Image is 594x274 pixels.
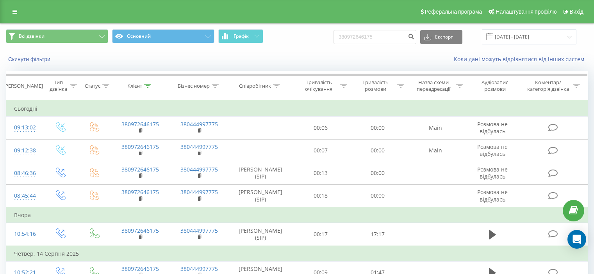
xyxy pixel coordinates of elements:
[570,9,583,15] span: Вихід
[349,139,406,162] td: 00:00
[121,188,159,196] a: 380972646175
[496,9,557,15] span: Налаштування профілю
[121,143,159,150] a: 380972646175
[112,29,214,43] button: Основний
[349,184,406,207] td: 00:00
[180,265,218,272] a: 380444997775
[85,83,100,89] div: Статус
[229,184,293,207] td: [PERSON_NAME] (SIP)
[406,139,465,162] td: Main
[6,29,108,43] button: Всі дзвінки
[420,30,462,44] button: Експорт
[6,56,54,63] button: Скинути фільтри
[293,117,349,139] td: 00:06
[14,143,35,158] div: 09:12:38
[334,30,416,44] input: Пошук за номером
[349,223,406,246] td: 17:17
[472,79,518,92] div: Аудіозапис розмови
[349,162,406,184] td: 00:00
[293,162,349,184] td: 00:13
[121,120,159,128] a: 380972646175
[406,117,465,139] td: Main
[413,79,454,92] div: Назва схеми переадресації
[6,207,588,223] td: Вчора
[477,143,508,157] span: Розмова не відбулась
[14,166,35,181] div: 08:46:36
[425,9,482,15] span: Реферальна програма
[239,83,271,89] div: Співробітник
[293,184,349,207] td: 00:18
[4,83,43,89] div: [PERSON_NAME]
[477,166,508,180] span: Розмова не відбулась
[178,83,210,89] div: Бізнес номер
[356,79,395,92] div: Тривалість розмови
[14,120,35,135] div: 09:13:02
[218,29,263,43] button: Графік
[477,120,508,135] span: Розмова не відбулась
[127,83,142,89] div: Клієнт
[180,120,218,128] a: 380444997775
[180,188,218,196] a: 380444997775
[293,139,349,162] td: 00:07
[180,143,218,150] a: 380444997775
[525,79,571,92] div: Коментар/категорія дзвінка
[6,101,588,117] td: Сьогодні
[293,223,349,246] td: 00:17
[300,79,339,92] div: Тривалість очікування
[121,227,159,234] a: 380972646175
[229,162,293,184] td: [PERSON_NAME] (SIP)
[567,230,586,249] div: Open Intercom Messenger
[49,79,68,92] div: Тип дзвінка
[234,34,249,39] span: Графік
[19,33,45,39] span: Всі дзвінки
[477,188,508,203] span: Розмова не відбулась
[121,265,159,272] a: 380972646175
[6,246,588,262] td: Четвер, 14 Серпня 2025
[454,55,588,63] a: Коли дані можуть відрізнятися вiд інших систем
[14,226,35,242] div: 10:54:16
[14,188,35,203] div: 08:45:44
[349,117,406,139] td: 00:00
[180,166,218,173] a: 380444997775
[229,223,293,246] td: [PERSON_NAME] (SIP)
[180,227,218,234] a: 380444997775
[121,166,159,173] a: 380972646175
